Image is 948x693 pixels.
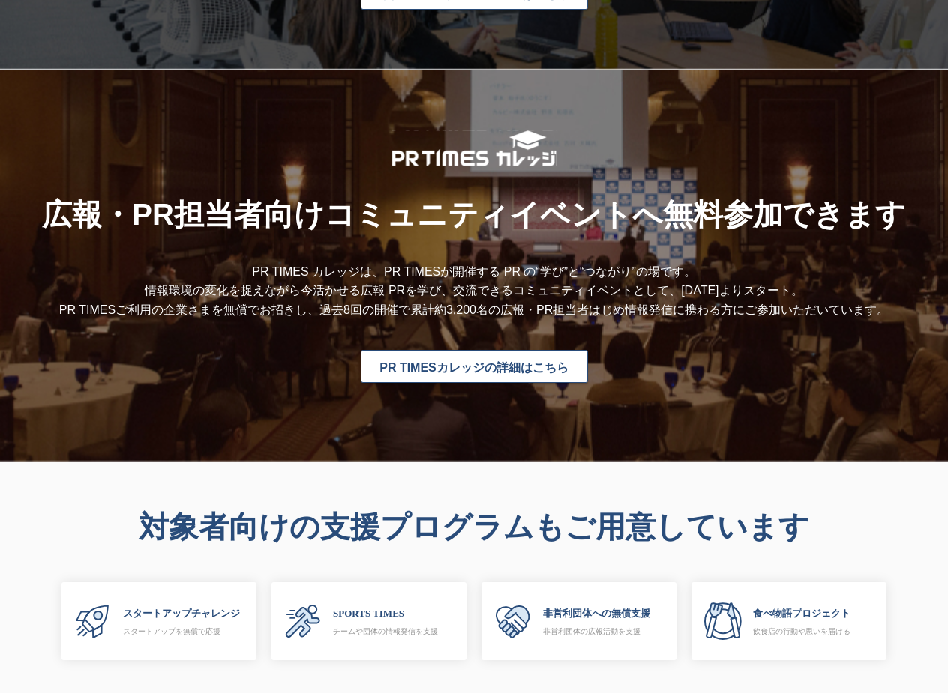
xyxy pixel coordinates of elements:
[361,350,588,383] a: PR TIMESカレッジの詳細はこちら
[12,507,936,546] h2: 対象者向けの支援プログラムもご用意しています
[753,627,850,636] p: 飲食店の行動や思いを届ける
[391,130,556,166] img: >PR TIMESカレッジ
[333,627,438,636] p: チームや団体の情報発信を支援
[543,627,650,636] p: 非営利団体の広報活動を支援
[59,262,889,320] p: PR TIMES カレッジは、PR TIMESが開催する PR の“学び”と“つながり”の場です。 情報環境の変化を捉えながら今活かせる広報 PRを学び、交流できるコミュニティイベントとして、[...
[271,582,466,660] a: SPORTS TIMES チームや団体の情報発信を支援
[753,606,850,621] p: 食べ物語プロジェクト
[333,606,438,621] p: SPORTS TIMES
[691,582,886,660] a: 食べ物語プロジェクト 飲食店の行動や思いを届ける
[123,606,240,621] p: スタートアップチャレンジ
[481,582,676,660] a: 非営利団体への無償支援 非営利団体の広報活動を支援
[543,606,650,621] p: 非営利団体への無償支援
[123,627,240,636] p: スタートアップを無償で応援
[42,196,906,232] p: 広報・PR担当者向けコミュニティ イベントへ無料参加できます
[61,582,256,660] a: スタートアップチャレンジ スタートアップを無償で応援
